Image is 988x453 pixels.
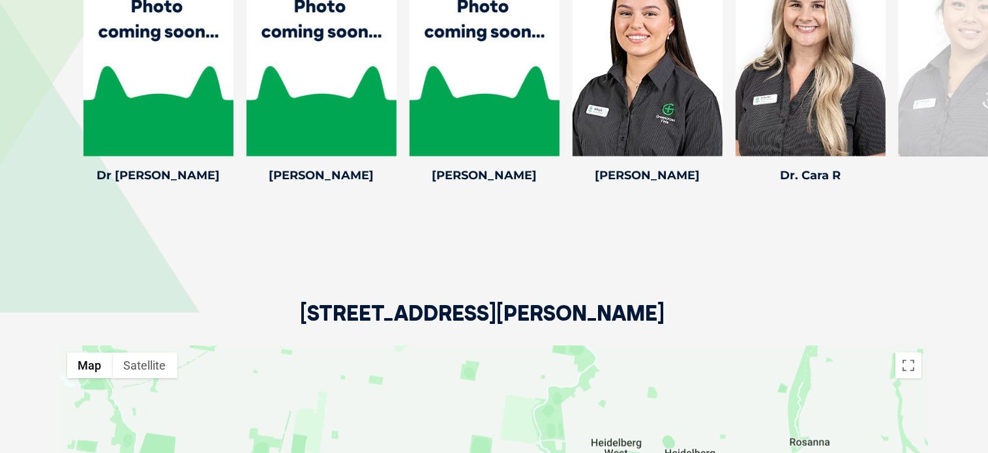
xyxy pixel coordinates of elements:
h4: Dr [PERSON_NAME] [83,169,233,181]
button: Toggle fullscreen view [895,353,921,379]
button: Show satellite imagery [113,353,177,379]
h2: [STREET_ADDRESS][PERSON_NAME] [301,302,665,346]
button: Show street map [67,353,113,379]
h4: Dr. Cara R [736,169,886,181]
h4: [PERSON_NAME] [573,169,723,181]
h4: [PERSON_NAME] [247,169,397,181]
h4: [PERSON_NAME] [410,169,560,181]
